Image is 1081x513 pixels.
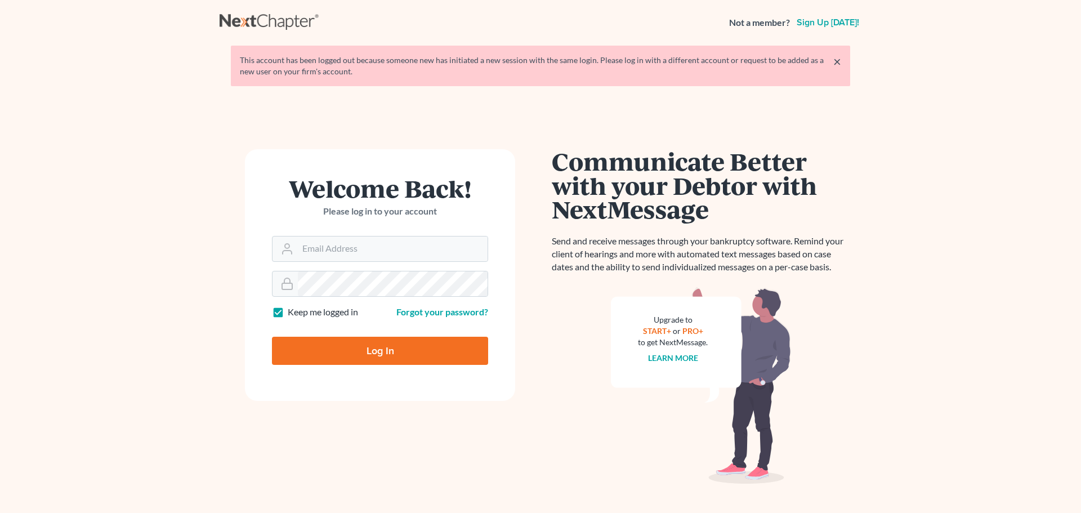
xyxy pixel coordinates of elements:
[552,235,850,274] p: Send and receive messages through your bankruptcy software. Remind your client of hearings and mo...
[673,326,681,336] span: or
[643,326,671,336] a: START+
[729,16,790,29] strong: Not a member?
[552,149,850,221] h1: Communicate Better with your Debtor with NextMessage
[298,237,488,261] input: Email Address
[240,55,841,77] div: This account has been logged out because someone new has initiated a new session with the same lo...
[272,205,488,218] p: Please log in to your account
[288,306,358,319] label: Keep me logged in
[648,353,698,363] a: Learn more
[396,306,488,317] a: Forgot your password?
[638,337,708,348] div: to get NextMessage.
[272,337,488,365] input: Log In
[794,18,861,27] a: Sign up [DATE]!
[611,287,791,484] img: nextmessage_bg-59042aed3d76b12b5cd301f8e5b87938c9018125f34e5fa2b7a6b67550977c72.svg
[833,55,841,68] a: ×
[682,326,703,336] a: PRO+
[638,314,708,325] div: Upgrade to
[272,176,488,200] h1: Welcome Back!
